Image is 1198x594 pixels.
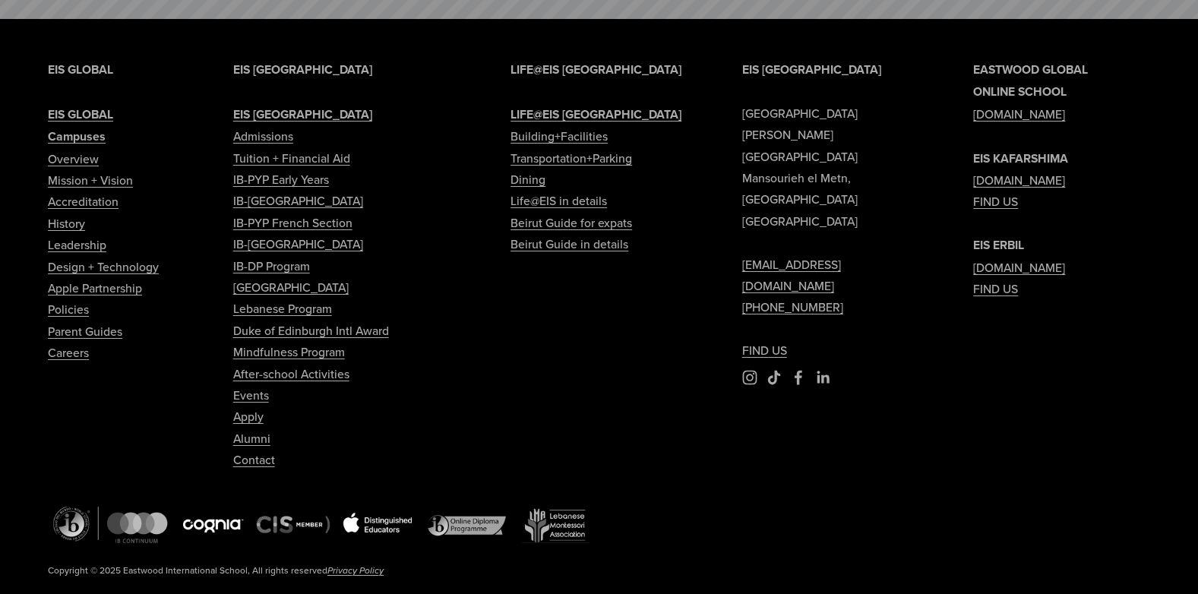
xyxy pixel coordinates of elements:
a: Beirut Guide in details [510,233,628,254]
a: Apply [233,406,264,427]
strong: EIS KAFARSHIMA [973,150,1068,167]
a: IB-PYP French Section [233,212,352,233]
a: Instagram [742,370,757,385]
a: LinkedIn [815,370,830,385]
strong: EIS ERBIL [973,236,1024,254]
a: [EMAIL_ADDRESS][DOMAIN_NAME] [742,254,919,297]
a: FIND US [973,191,1018,212]
a: Leadership [48,234,106,255]
a: Accreditation [48,191,119,212]
strong: EIS [GEOGRAPHIC_DATA] [233,61,372,78]
a: Policies [48,299,89,320]
a: LIFE@EIS [GEOGRAPHIC_DATA] [510,103,681,125]
a: Beirut Guide for expats [510,212,632,233]
a: TikTok [767,370,782,385]
a: Transportation+Parking [510,147,632,169]
a: Dining [510,169,545,190]
em: Privacy Policy [327,564,384,577]
a: EIS GLOBAL [48,103,113,125]
a: Apple Partnership [48,277,142,299]
a: Overview [48,148,99,169]
a: [GEOGRAPHIC_DATA] [233,276,349,298]
a: Tuition + Financial Aid [233,147,350,169]
a: [DOMAIN_NAME] [973,169,1065,191]
a: [PHONE_NUMBER] [742,296,843,318]
strong: EASTWOOD GLOBAL ONLINE SCHOOL [973,61,1088,100]
a: Alumni [233,428,270,449]
strong: EIS [GEOGRAPHIC_DATA] [233,106,372,123]
a: Life@EIS in details [510,190,607,211]
a: FIND US [742,340,787,361]
a: [DOMAIN_NAME] [973,257,1065,278]
a: IB-PYP Early Years [233,169,329,190]
a: History [48,213,85,234]
strong: EIS GLOBAL [48,61,113,78]
a: Mindfulness Program [233,341,345,362]
strong: EIS GLOBAL [48,106,113,123]
strong: LIFE@EIS [GEOGRAPHIC_DATA] [510,61,681,78]
a: Parent Guides [48,321,122,342]
a: Duke of Edinburgh Intl Award [233,320,389,341]
a: Careers [48,342,89,363]
a: Privacy Policy [327,562,384,579]
a: Design + Technology [48,256,159,277]
strong: Campuses [48,128,106,145]
a: [DOMAIN_NAME] [973,103,1065,125]
a: Events [233,384,269,406]
strong: EIS [GEOGRAPHIC_DATA] [742,61,881,78]
p: Copyright © 2025 Eastwood International School, All rights reserved [48,562,548,579]
a: EIS [GEOGRAPHIC_DATA] [233,103,372,125]
p: [GEOGRAPHIC_DATA] [PERSON_NAME][GEOGRAPHIC_DATA] Mansourieh el Metn, [GEOGRAPHIC_DATA] [GEOGRAPHI... [742,58,919,362]
a: IB-[GEOGRAPHIC_DATA] [233,190,363,211]
a: IB-DP Program [233,255,310,276]
strong: LIFE@EIS [GEOGRAPHIC_DATA] [510,106,681,123]
a: Campuses [48,125,106,147]
a: IB-[GEOGRAPHIC_DATA] [233,233,363,254]
a: Mission + Vision [48,169,133,191]
a: Contact [233,449,275,470]
a: Facebook [791,370,806,385]
a: Building+Facilities [510,125,608,147]
a: Admissions [233,125,293,147]
a: Lebanese Program [233,298,332,319]
a: FIND US [973,278,1018,299]
a: After-school Activities [233,363,349,384]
